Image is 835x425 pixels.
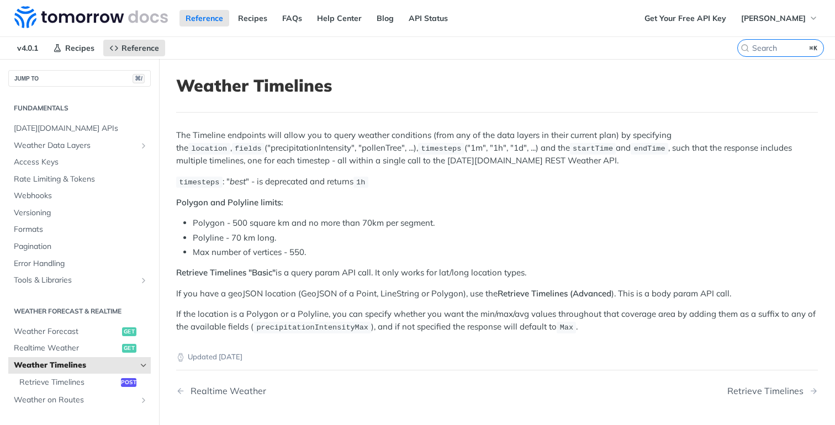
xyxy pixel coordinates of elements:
[8,238,151,255] a: Pagination
[133,74,145,83] span: ⌘/
[8,306,151,316] h2: Weather Forecast & realtime
[634,145,665,153] span: endTime
[741,13,806,23] span: [PERSON_NAME]
[193,217,818,230] li: Polygon - 500 square km and no more than 70km per segment.
[573,145,613,153] span: startTime
[232,10,273,26] a: Recipes
[47,40,101,56] a: Recipes
[176,129,818,167] p: The Timeline endpoints will allow you to query weather conditions (from any of the data layers in...
[14,140,136,151] span: Weather Data Layers
[14,190,148,201] span: Webhooks
[8,323,151,340] a: Weather Forecastget
[8,137,151,154] a: Weather Data LayersShow subpages for Weather Data Layers
[122,327,136,336] span: get
[8,70,151,87] button: JUMP TO⌘/
[121,43,159,53] span: Reference
[14,208,148,219] span: Versioning
[14,374,151,391] a: Retrieve Timelinespost
[8,171,151,188] a: Rate Limiting & Tokens
[638,10,732,26] a: Get Your Free API Key
[735,10,824,26] button: [PERSON_NAME]
[371,10,400,26] a: Blog
[19,377,118,388] span: Retrieve Timelines
[185,386,266,396] div: Realtime Weather
[139,276,148,285] button: Show subpages for Tools & Libraries
[8,120,151,137] a: [DATE][DOMAIN_NAME] APIs
[139,141,148,150] button: Show subpages for Weather Data Layers
[176,197,283,208] strong: Polygon and Polyline limits:
[230,176,246,187] em: best
[14,343,119,354] span: Realtime Weather
[14,224,148,235] span: Formats
[176,267,818,279] p: is a query param API call. It only works for lat/long location types.
[235,145,262,153] span: fields
[727,386,818,396] a: Next Page: Retrieve Timelines
[176,386,451,396] a: Previous Page: Realtime Weather
[103,40,165,56] a: Reference
[14,174,148,185] span: Rate Limiting & Tokens
[421,145,461,153] span: timesteps
[8,256,151,272] a: Error Handling
[122,344,136,353] span: get
[11,40,44,56] span: v4.0.1
[176,352,818,363] p: Updated [DATE]
[193,246,818,259] li: Max number of vertices - 550.
[403,10,454,26] a: API Status
[8,188,151,204] a: Webhooks
[191,145,227,153] span: location
[176,308,818,333] p: If the location is a Polygon or a Polyline, you can specify whether you want the min/max/avg valu...
[8,392,151,408] a: Weather on RoutesShow subpages for Weather on Routes
[176,176,818,188] p: : " " - is deprecated and returns
[176,375,818,407] nav: Pagination Controls
[14,360,136,371] span: Weather Timelines
[256,323,368,332] span: precipitationIntensityMax
[176,76,818,95] h1: Weather Timelines
[356,178,365,187] span: 1h
[14,258,148,269] span: Error Handling
[14,157,148,168] span: Access Keys
[179,10,229,26] a: Reference
[14,326,119,337] span: Weather Forecast
[14,6,168,28] img: Tomorrow.io Weather API Docs
[179,178,219,187] span: timesteps
[139,361,148,370] button: Hide subpages for Weather Timelines
[121,378,136,387] span: post
[8,205,151,221] a: Versioning
[741,44,749,52] svg: Search
[14,275,136,286] span: Tools & Libraries
[498,288,611,299] strong: Retrieve Timelines (Advanced
[8,340,151,357] a: Realtime Weatherget
[276,10,308,26] a: FAQs
[14,395,136,406] span: Weather on Routes
[176,267,276,278] strong: Retrieve Timelines "Basic"
[65,43,94,53] span: Recipes
[8,103,151,113] h2: Fundamentals
[8,221,151,238] a: Formats
[139,396,148,405] button: Show subpages for Weather on Routes
[176,288,818,300] p: If you have a geoJSON location (GeoJSON of a Point, LineString or Polygon), use the ). This is a ...
[14,123,148,134] span: [DATE][DOMAIN_NAME] APIs
[8,357,151,374] a: Weather TimelinesHide subpages for Weather Timelines
[311,10,368,26] a: Help Center
[807,42,821,54] kbd: ⌘K
[8,272,151,289] a: Tools & LibrariesShow subpages for Tools & Libraries
[193,232,818,245] li: Polyline - 70 km long.
[14,241,148,252] span: Pagination
[8,154,151,171] a: Access Keys
[560,323,573,332] span: Max
[727,386,809,396] div: Retrieve Timelines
